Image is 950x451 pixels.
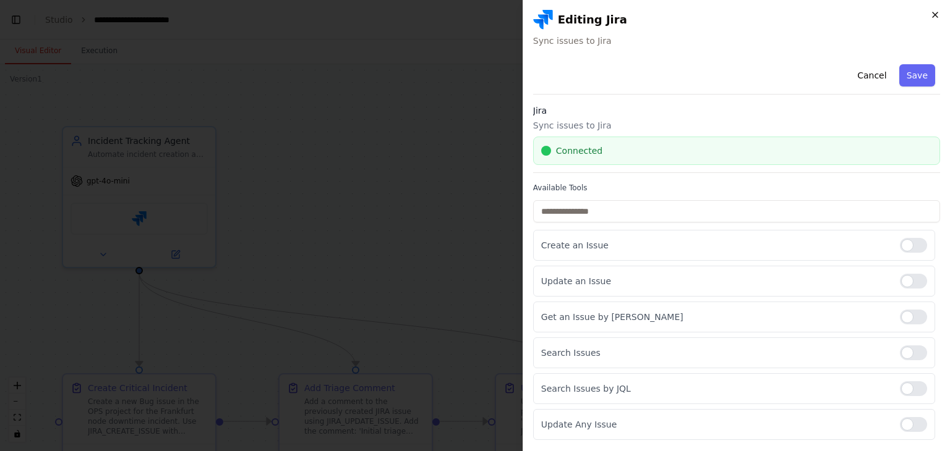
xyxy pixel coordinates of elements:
span: Sync issues to Jira [533,35,940,47]
label: Available Tools [533,183,940,193]
p: Get an Issue by [PERSON_NAME] [541,311,890,323]
img: Jira [533,10,553,30]
p: Sync issues to Jira [533,119,940,132]
span: Connected [556,145,602,157]
button: Cancel [850,64,894,86]
button: Save [899,64,935,86]
p: Search Issues [541,347,890,359]
p: Update an Issue [541,275,890,287]
h3: Jira [533,104,940,117]
p: Search Issues by JQL [541,382,890,395]
h2: Editing Jira [533,10,940,30]
p: Create an Issue [541,239,890,251]
p: Update Any Issue [541,418,890,431]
